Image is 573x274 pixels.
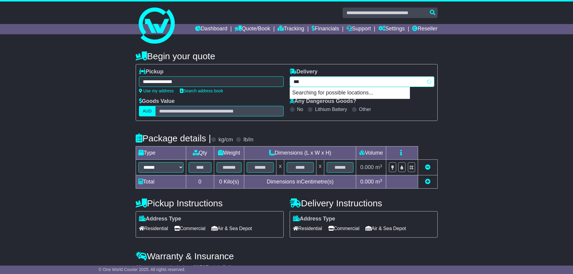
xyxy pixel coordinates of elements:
[214,146,244,160] td: Weight
[276,160,284,175] td: x
[412,24,437,34] a: Reseller
[235,24,270,34] a: Quote/Book
[293,224,322,233] span: Residential
[136,198,284,208] h4: Pickup Instructions
[293,216,335,222] label: Address Type
[136,251,438,261] h4: Warranty & Insurance
[365,224,406,233] span: Air & Sea Depot
[375,179,382,185] span: m
[356,146,386,160] td: Volume
[214,175,244,189] td: Kilo(s)
[139,98,175,105] label: Goods Value
[136,146,186,160] td: Type
[290,98,356,105] label: Any Dangerous Goods?
[425,179,430,185] a: Add new item
[290,87,410,99] p: Searching for possible locations...
[139,106,156,116] label: AUD
[290,76,434,87] typeahead: Please provide city
[360,179,374,185] span: 0.000
[99,267,186,272] span: © One World Courier 2025. All rights reserved.
[380,178,382,183] sup: 3
[290,69,318,75] label: Delivery
[186,175,214,189] td: 0
[244,175,356,189] td: Dimensions in Centimetre(s)
[219,179,222,185] span: 0
[360,164,374,170] span: 0.000
[290,198,438,208] h4: Delivery Instructions
[139,88,174,93] a: Use my address
[139,216,181,222] label: Address Type
[136,51,438,61] h4: Begin your quote
[218,137,233,143] label: kg/cm
[312,24,339,34] a: Financials
[375,164,382,170] span: m
[316,160,324,175] td: x
[297,106,303,112] label: No
[139,69,164,75] label: Pickup
[136,133,211,143] h4: Package details |
[196,264,205,270] span: 250
[347,24,371,34] a: Support
[180,88,223,93] a: Search address book
[378,24,405,34] a: Settings
[243,137,253,143] label: lb/in
[139,224,168,233] span: Residential
[278,24,304,34] a: Tracking
[380,164,382,168] sup: 3
[244,146,356,160] td: Dimensions (L x W x H)
[136,175,186,189] td: Total
[195,24,227,34] a: Dashboard
[186,146,214,160] td: Qty
[359,106,371,112] label: Other
[174,224,205,233] span: Commercial
[315,106,347,112] label: Lithium Battery
[425,164,430,170] a: Remove this item
[211,224,252,233] span: Air & Sea Depot
[328,224,359,233] span: Commercial
[136,264,438,271] div: All our quotes include a $ FreightSafe warranty.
